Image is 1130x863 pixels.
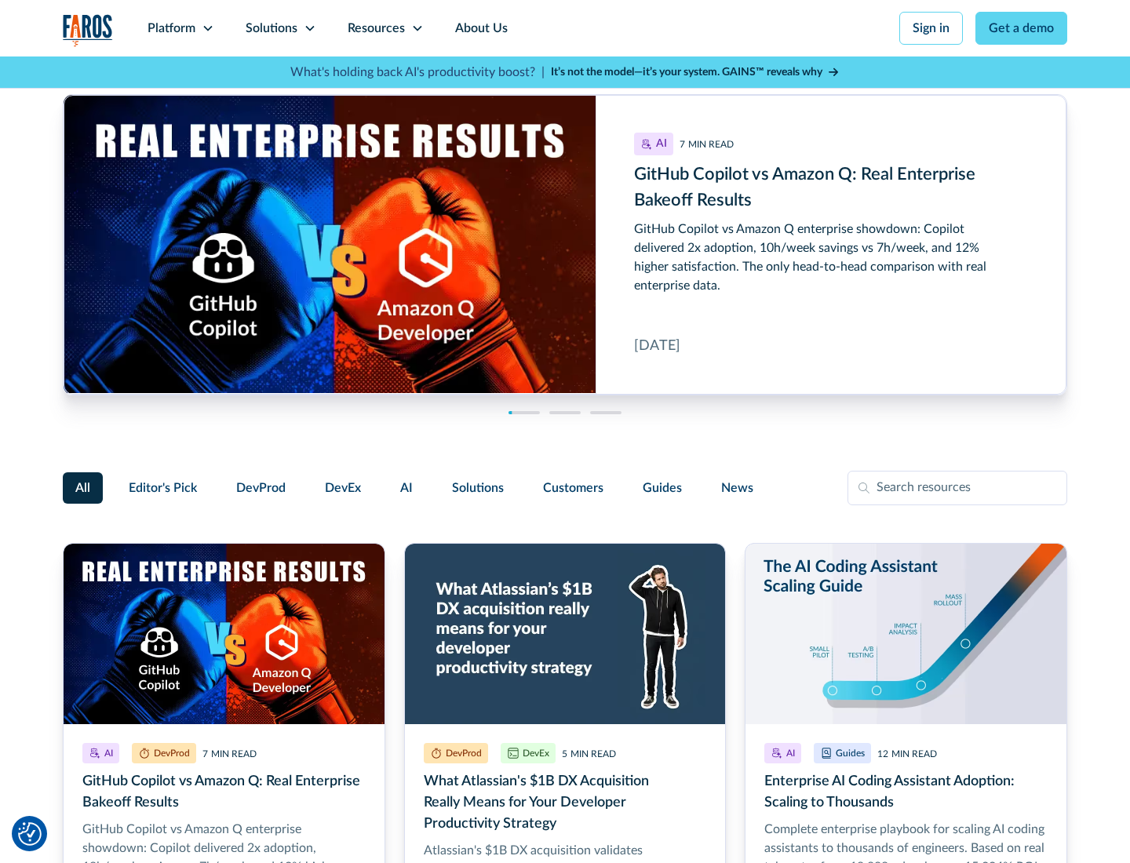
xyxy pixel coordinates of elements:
img: Logo of the analytics and reporting company Faros. [63,14,113,46]
form: Filter Form [63,471,1067,505]
span: DevEx [325,479,361,497]
a: GitHub Copilot vs Amazon Q: Real Enterprise Bakeoff Results [64,95,1066,395]
p: What's holding back AI's productivity boost? | [290,63,545,82]
span: Solutions [452,479,504,497]
div: Resources [348,19,405,38]
img: Illustration of a boxing match of GitHub Copilot vs. Amazon Q. with real enterprise results. [64,544,385,724]
img: Illustration of hockey stick-like scaling from pilot to mass rollout [745,544,1066,724]
span: News [721,479,753,497]
span: AI [400,479,413,497]
div: cms-link [64,95,1066,395]
span: Customers [543,479,603,497]
a: It’s not the model—it’s your system. GAINS™ reveals why [551,64,840,81]
input: Search resources [847,471,1067,505]
span: Editor's Pick [129,479,197,497]
button: Cookie Settings [18,822,42,846]
span: DevProd [236,479,286,497]
a: Sign in [899,12,963,45]
span: Guides [643,479,682,497]
img: Developer scratching his head on a blue background [405,544,726,724]
div: Platform [148,19,195,38]
a: home [63,14,113,46]
img: Revisit consent button [18,822,42,846]
strong: It’s not the model—it’s your system. GAINS™ reveals why [551,67,822,78]
div: Solutions [246,19,297,38]
span: All [75,479,90,497]
a: Get a demo [975,12,1067,45]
